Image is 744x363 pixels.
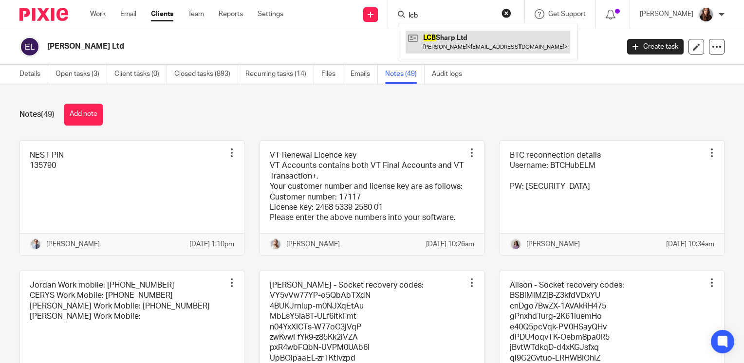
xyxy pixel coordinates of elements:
[219,9,243,19] a: Reports
[286,239,340,249] p: [PERSON_NAME]
[47,41,500,52] h2: [PERSON_NAME] Ltd
[640,9,693,19] p: [PERSON_NAME]
[426,239,474,249] p: [DATE] 10:26am
[351,65,378,84] a: Emails
[698,7,714,22] img: IMG_0011.jpg
[321,65,343,84] a: Files
[245,65,314,84] a: Recurring tasks (14)
[90,9,106,19] a: Work
[258,9,283,19] a: Settings
[64,104,103,126] button: Add note
[408,12,495,20] input: Search
[19,36,40,57] img: svg%3E
[114,65,167,84] a: Client tasks (0)
[432,65,469,84] a: Audit logs
[526,239,580,249] p: [PERSON_NAME]
[188,9,204,19] a: Team
[30,238,41,250] img: IMG_9924.jpg
[19,109,55,120] h1: Notes
[19,8,68,21] img: Pixie
[19,65,48,84] a: Details
[627,39,684,54] a: Create task
[385,65,425,84] a: Notes (49)
[189,239,234,249] p: [DATE] 1:10pm
[510,238,521,250] img: Olivia.jpg
[270,238,281,250] img: IMG_9968.jpg
[120,9,136,19] a: Email
[548,11,586,18] span: Get Support
[666,239,714,249] p: [DATE] 10:34am
[56,65,107,84] a: Open tasks (3)
[174,65,238,84] a: Closed tasks (893)
[502,8,511,18] button: Clear
[46,239,100,249] p: [PERSON_NAME]
[151,9,173,19] a: Clients
[41,110,55,118] span: (49)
